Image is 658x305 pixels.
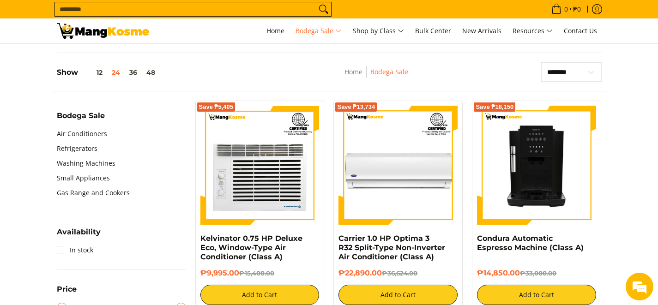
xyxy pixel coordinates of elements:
del: ₱33,000.00 [520,269,556,277]
nav: Breadcrumbs [285,66,467,87]
button: 24 [107,69,125,76]
img: Carrier 1.0 HP Optima 3 R32 Split-Type Non-Inverter Air Conditioner (Class A) [338,106,458,225]
summary: Open [57,228,101,243]
span: Bodega Sale [57,112,105,120]
span: • [549,4,584,14]
img: Condura Automatic Espresso Machine (Class A) [477,106,596,225]
a: Refrigerators [57,141,97,156]
img: Bodega Sale l Mang Kosme: Cost-Efficient &amp; Quality Home Appliances [57,23,149,39]
button: Add to Cart [477,285,596,305]
span: Bulk Center [415,26,451,35]
a: In stock [57,243,93,257]
button: 48 [142,69,160,76]
del: ₱36,624.00 [382,269,417,277]
a: Bodega Sale [370,67,408,76]
h6: ₱9,995.00 [200,269,320,278]
span: Home [266,26,284,35]
span: Save ₱18,150 [476,104,513,110]
a: Gas Range and Cookers [57,185,130,200]
a: Bulk Center [410,18,456,43]
summary: Open [57,286,77,300]
del: ₱15,400.00 [239,269,274,277]
span: Bodega Sale [296,25,342,37]
a: New Arrivals [458,18,506,43]
h5: Show [57,68,160,77]
a: Contact Us [559,18,602,43]
span: ₱0 [572,6,582,12]
a: Shop by Class [348,18,409,43]
span: Save ₱5,405 [199,104,234,110]
button: 12 [78,69,107,76]
a: Kelvinator 0.75 HP Deluxe Eco, Window-Type Air Conditioner (Class A) [200,234,302,261]
button: Add to Cart [338,285,458,305]
span: Availability [57,228,101,236]
a: Air Conditioners [57,126,107,141]
span: 0 [563,6,569,12]
span: Save ₱13,734 [337,104,375,110]
a: Resources [508,18,557,43]
a: Bodega Sale [291,18,346,43]
a: Washing Machines [57,156,115,171]
nav: Main Menu [158,18,602,43]
img: Kelvinator 0.75 HP Deluxe Eco, Window-Type Air Conditioner (Class A) [200,106,320,225]
span: New Arrivals [462,26,501,35]
span: Resources [513,25,553,37]
a: Condura Automatic Espresso Machine (Class A) [477,234,584,252]
span: Contact Us [564,26,597,35]
a: Carrier 1.0 HP Optima 3 R32 Split-Type Non-Inverter Air Conditioner (Class A) [338,234,445,261]
h6: ₱22,890.00 [338,269,458,278]
span: Shop by Class [353,25,404,37]
span: Price [57,286,77,293]
button: Add to Cart [200,285,320,305]
button: Search [316,2,331,16]
h6: ₱14,850.00 [477,269,596,278]
a: Home [262,18,289,43]
a: Home [344,67,362,76]
button: 36 [125,69,142,76]
summary: Open [57,112,105,126]
a: Small Appliances [57,171,110,185]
